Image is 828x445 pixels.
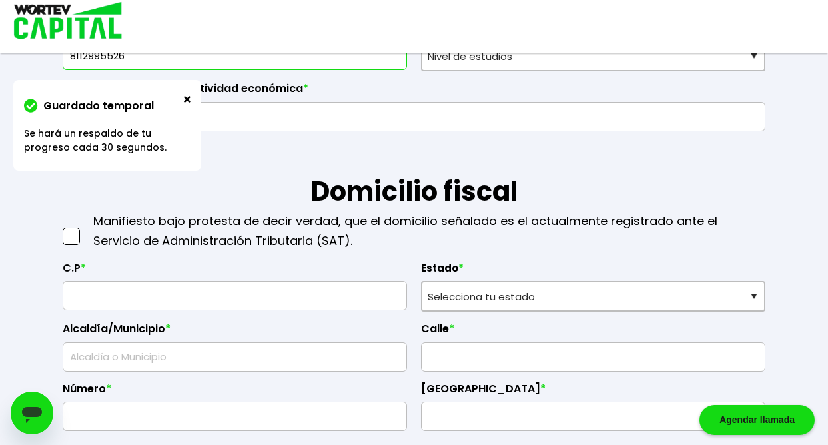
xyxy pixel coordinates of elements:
label: [GEOGRAPHIC_DATA] [421,382,765,402]
iframe: Botón para iniciar la ventana de mensajería [11,392,53,434]
p: Manifiesto bajo protesta de decir verdad, que el domicilio señalado es el actualmente registrado ... [93,211,765,251]
label: Alcaldía/Municipio [63,322,407,342]
label: Estado [421,262,765,282]
img: cross.ed5528e3.svg [184,96,191,103]
p: Guardado temporal [43,96,154,116]
label: Número [63,382,407,402]
label: Calle [421,322,765,342]
p: Se hará un respaldo de tu progreso cada 30 segundos. [24,127,191,155]
label: C.P [63,262,407,282]
img: check-circle.3a4c288e.svg [24,96,38,116]
input: Alcaldía o Municipio [69,343,401,371]
input: 10 dígitos [69,41,401,69]
label: Ocupación/Profesión/Actividad económica [63,82,765,102]
div: Agendar llamada [699,405,815,435]
h1: Domicilio fiscal [63,131,765,211]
